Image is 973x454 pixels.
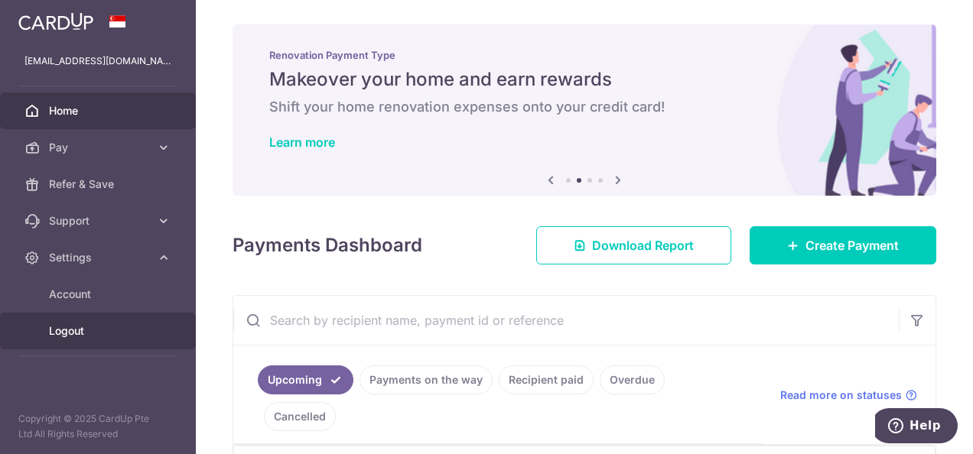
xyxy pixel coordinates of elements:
[49,213,150,229] span: Support
[536,226,731,264] a: Download Report
[750,226,936,264] a: Create Payment
[780,388,902,403] span: Read more on statuses
[269,98,900,116] h6: Shift your home renovation expenses onto your credit card!
[780,388,917,403] a: Read more on statuses
[18,12,93,31] img: CardUp
[805,236,899,255] span: Create Payment
[49,323,150,339] span: Logout
[233,296,899,345] input: Search by recipient name, payment id or reference
[269,135,335,150] a: Learn more
[49,140,150,155] span: Pay
[360,365,493,394] a: Payments on the way
[269,67,900,92] h5: Makeover your home and earn rewards
[49,103,150,118] span: Home
[592,236,694,255] span: Download Report
[600,365,665,394] a: Overdue
[258,365,353,394] a: Upcoming
[875,408,958,446] iframe: Opens a widget where you can find more information
[49,287,150,302] span: Account
[24,54,171,69] p: [EMAIL_ADDRESS][DOMAIN_NAME]
[269,49,900,61] p: Renovation Payment Type
[49,177,150,192] span: Refer & Save
[264,402,336,431] a: Cancelled
[233,232,422,259] h4: Payments Dashboard
[499,365,594,394] a: Recipient paid
[49,250,150,265] span: Settings
[233,24,936,196] img: Renovation banner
